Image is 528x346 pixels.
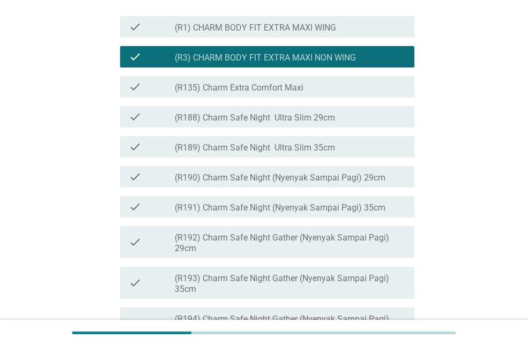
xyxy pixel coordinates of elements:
label: (R3) CHARM BODY FIT EXTRA MAXI NON WING [175,52,356,63]
label: (R1) CHARM BODY FIT EXTRA MAXI WING [175,22,336,33]
label: (R189) Charm Safe Night Ultra Slim 35cm [175,142,335,153]
i: check [129,80,142,93]
i: check [129,110,142,123]
label: (R191) Charm Safe Night (Nyenyak Sampai Pagi) 35cm [175,202,385,213]
label: (R135) Charm Extra Comfort Maxi [175,82,303,93]
i: check [129,140,142,153]
label: (R190) Charm Safe Night (Nyenyak Sampai Pagi) 29cm [175,172,385,183]
label: (R192) Charm Safe Night Gather (Nyenyak Sampai Pagi) 29cm [175,232,406,254]
i: check [129,20,142,33]
i: check [129,312,142,335]
i: check [129,170,142,183]
i: check [129,200,142,213]
label: (R193) Charm Safe Night Gather (Nyenyak Sampai Pagi) 35cm [175,273,406,295]
i: check [129,50,142,63]
i: check [129,271,142,295]
label: (R188) Charm Safe Night Ultra Slim 29cm [175,112,335,123]
label: (R194) Charm Safe Night Gather (Nyenyak Sampai Pagi) 42cm [175,314,406,335]
i: check [129,230,142,254]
